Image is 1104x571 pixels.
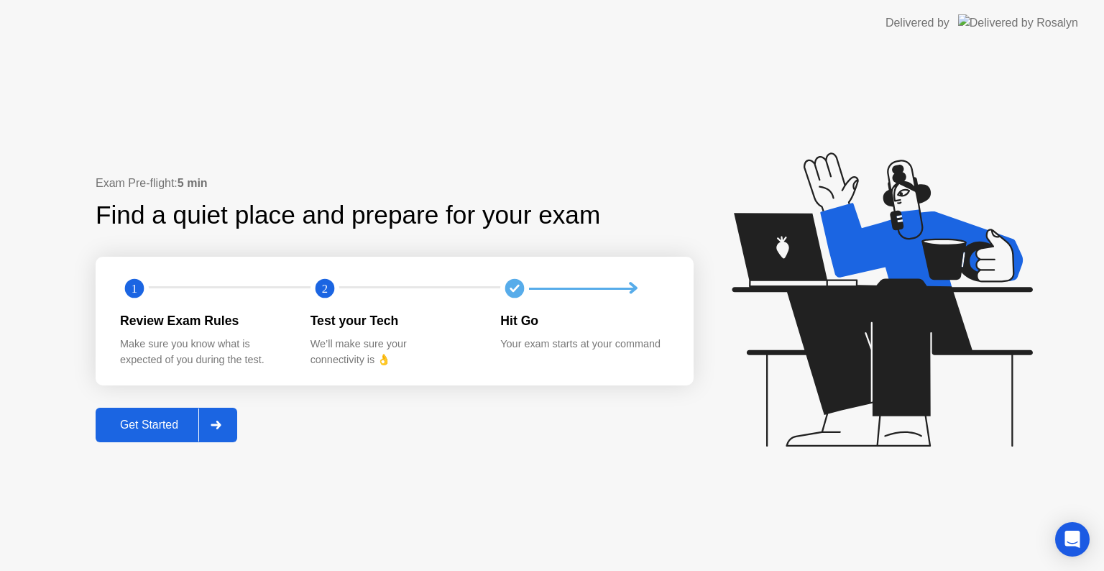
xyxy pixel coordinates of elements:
[132,282,137,296] text: 1
[120,337,287,367] div: Make sure you know what is expected of you during the test.
[958,14,1078,31] img: Delivered by Rosalyn
[178,177,208,189] b: 5 min
[1055,522,1090,557] div: Open Intercom Messenger
[96,196,602,234] div: Find a quiet place and prepare for your exam
[885,14,949,32] div: Delivered by
[500,337,668,352] div: Your exam starts at your command
[322,282,328,296] text: 2
[310,311,478,330] div: Test your Tech
[96,408,237,442] button: Get Started
[500,311,668,330] div: Hit Go
[120,311,287,330] div: Review Exam Rules
[100,419,198,431] div: Get Started
[310,337,478,367] div: We’ll make sure your connectivity is 👌
[96,175,694,192] div: Exam Pre-flight:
